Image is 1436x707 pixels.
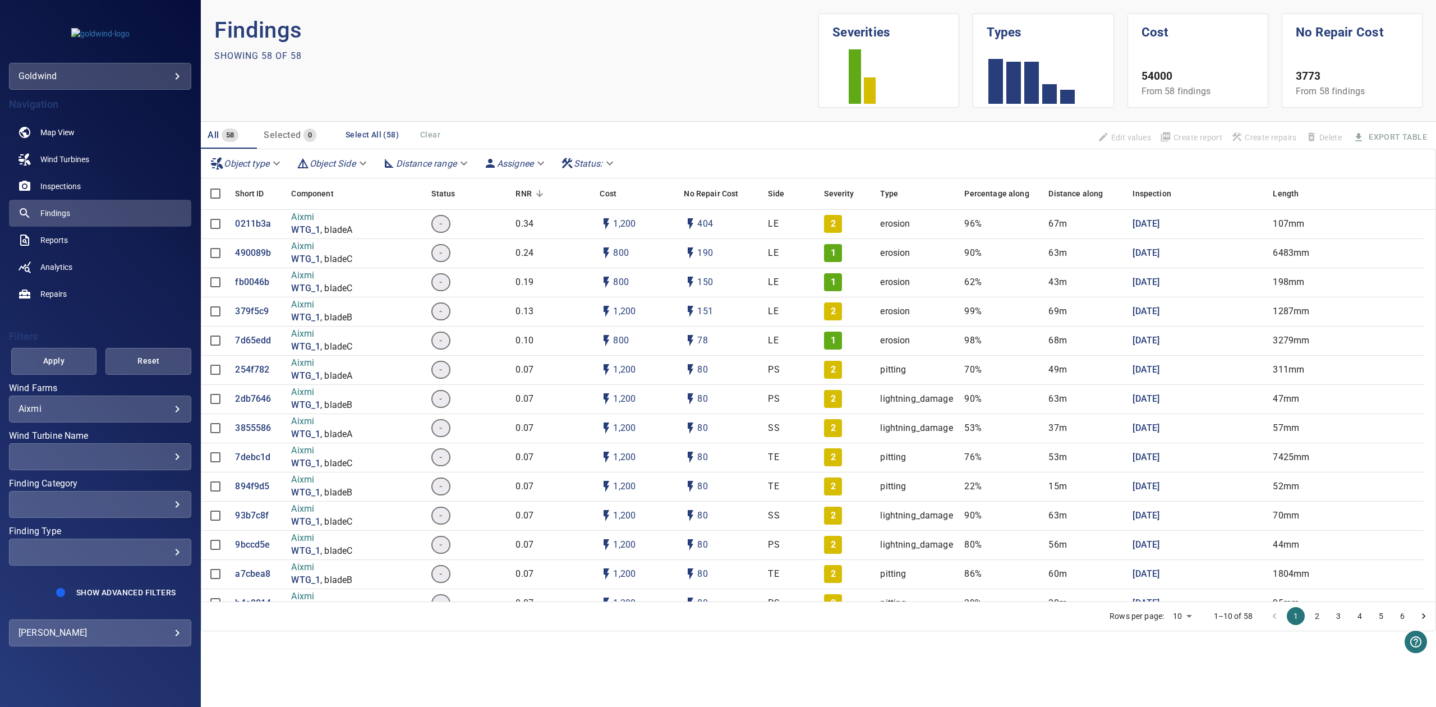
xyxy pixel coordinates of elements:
[40,181,81,192] span: Inspections
[432,276,449,289] span: -
[19,403,182,414] div: Aixmi
[697,276,712,289] p: 150
[40,154,89,165] span: Wind Turbines
[291,357,352,370] p: Aixmi
[1093,128,1156,147] span: Findings that are included in repair orders will not be updated
[684,509,697,522] svg: Auto impact
[1296,14,1409,42] h1: No Repair Cost
[1133,480,1159,493] a: [DATE]
[880,334,910,347] p: erosion
[1351,607,1369,625] button: Go to page 4
[291,516,320,529] a: WTG_1
[875,178,959,209] div: Type
[291,386,352,399] p: Aixmi
[768,393,779,406] p: PS
[613,305,636,318] p: 1,200
[1142,86,1211,97] span: From 58 findings
[9,431,191,440] label: Wind Turbine Name
[1133,276,1159,289] p: [DATE]
[291,486,320,499] a: WTG_1
[291,399,320,412] a: WTG_1
[291,299,352,311] p: Aixmi
[426,178,510,209] div: Status
[600,596,613,610] svg: Auto cost
[880,393,952,406] p: lightning_damage
[516,247,533,260] p: 0.24
[235,509,269,522] p: 93b7c8f
[235,539,270,552] a: 9bccd5e
[684,596,697,610] svg: Auto impact
[510,178,594,209] div: RNR
[1227,128,1301,147] span: Apply the latest inspection filter to create repairs
[432,393,449,406] span: -
[1308,607,1326,625] button: Go to page 2
[768,305,778,318] p: LE
[964,218,981,231] p: 96%
[697,393,707,406] p: 80
[235,451,270,464] a: 7debc1d
[1133,218,1159,231] a: [DATE]
[9,254,191,281] a: analytics noActive
[320,516,352,529] p: , bladeC
[697,334,707,347] p: 78
[320,428,352,441] p: , bladeA
[697,247,712,260] p: 190
[600,451,613,464] svg: Auto cost
[291,428,320,441] a: WTG_1
[214,13,818,47] p: Findings
[291,224,320,237] p: WTG_1
[9,527,191,536] label: Finding Type
[613,276,628,289] p: 800
[235,247,271,260] p: 490089b
[613,334,628,347] p: 800
[291,311,320,324] p: WTG_1
[516,178,531,209] div: Repair Now Ratio: The ratio of the additional incurred cost of repair in 1 year and the cost of r...
[206,154,287,173] div: Object type
[1273,218,1304,231] p: 107mm
[678,178,762,209] div: No Repair Cost
[9,119,191,146] a: map noActive
[1372,607,1390,625] button: Go to page 5
[1296,86,1365,97] span: From 58 findings
[831,247,836,260] p: 1
[532,186,547,201] button: Sort
[214,49,302,63] p: Showing 58 of 58
[1273,247,1309,260] p: 6483mm
[1133,597,1159,610] a: [DATE]
[684,451,697,464] svg: Auto impact
[1048,393,1066,406] p: 63m
[1168,608,1195,625] div: 10
[1142,68,1254,85] p: 54000
[987,14,1099,42] h1: Types
[831,305,836,318] p: 2
[291,457,320,470] a: WTG_1
[235,364,269,377] p: 254f782
[594,178,678,209] div: Cost
[1273,364,1304,377] p: 311mm
[292,154,374,173] div: Object Side
[1415,607,1433,625] button: Go to next page
[768,276,778,289] p: LE
[1133,305,1159,318] p: [DATE]
[235,597,271,610] p: b4a8814
[684,305,697,318] svg: Auto impact
[964,334,981,347] p: 98%
[291,370,320,383] p: WTG_1
[964,364,981,377] p: 70%
[832,14,945,42] h1: Severities
[768,364,779,377] p: PS
[320,574,352,587] p: , bladeB
[516,364,533,377] p: 0.07
[1142,14,1254,42] h1: Cost
[432,305,449,318] span: -
[1048,178,1103,209] div: Distance along
[600,509,613,522] svg: Auto cost
[286,178,426,209] div: Component
[25,354,83,368] span: Apply
[235,568,270,581] a: a7cbea8
[291,574,320,587] p: WTG_1
[964,305,981,318] p: 99%
[684,421,697,435] svg: Auto impact
[1133,568,1159,581] p: [DATE]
